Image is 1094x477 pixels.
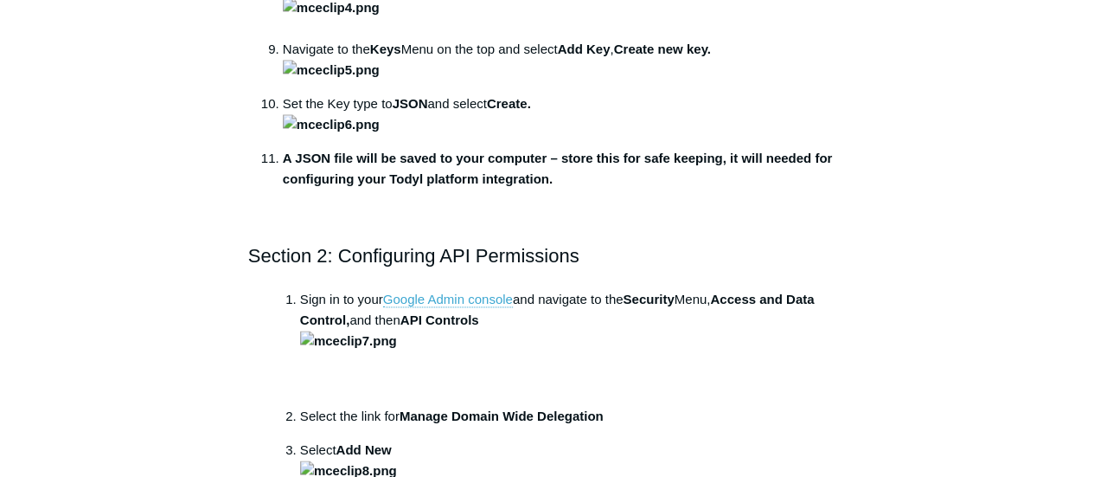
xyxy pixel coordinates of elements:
[623,292,674,306] strong: Security
[283,96,531,132] strong: Create.
[248,241,846,271] h2: Section 2: Configuring API Permissions
[283,114,380,135] img: mceclip6.png
[300,292,815,327] strong: Access and Data Control,
[400,409,604,423] strong: Manage Domain Wide Delegation
[283,42,711,77] strong: Create new key.
[393,96,428,111] strong: JSON
[370,42,401,56] strong: Keys
[283,93,846,135] p: Set the Key type to and select
[283,151,832,186] strong: A JSON file will be saved to your computer – store this for safe keeping, it will needed for conf...
[383,292,513,307] a: Google Admin console
[558,42,611,56] strong: Add Key
[300,406,846,427] p: Select the link for
[300,289,846,393] li: Sign in to your and navigate to the Menu, and then
[300,313,479,348] strong: API Controls
[283,39,846,81] li: Navigate to the Menu on the top and select ,
[283,60,380,81] img: mceclip5.png
[300,331,397,351] img: mceclip7.png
